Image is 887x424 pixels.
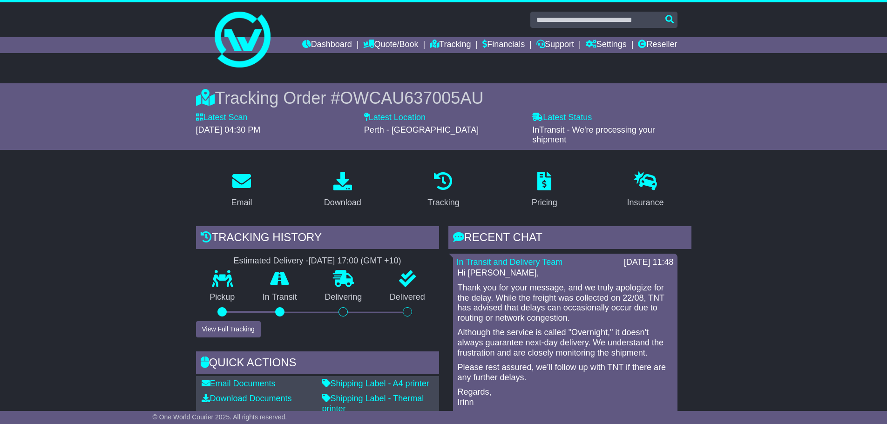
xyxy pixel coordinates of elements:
span: [DATE] 04:30 PM [196,125,261,135]
p: Delivering [311,292,376,303]
a: Email [225,168,258,212]
div: Download [324,196,361,209]
div: Tracking Order # [196,88,691,108]
div: Email [231,196,252,209]
div: Tracking history [196,226,439,251]
a: Shipping Label - Thermal printer [322,394,424,413]
a: Financials [482,37,525,53]
label: Latest Scan [196,113,248,123]
div: [DATE] 17:00 (GMT +10) [309,256,401,266]
a: Insurance [621,168,670,212]
p: Pickup [196,292,249,303]
div: Tracking [427,196,459,209]
p: Delivered [376,292,439,303]
a: Download Documents [202,394,292,403]
a: Email Documents [202,379,276,388]
div: RECENT CHAT [448,226,691,251]
a: Tracking [421,168,465,212]
div: Estimated Delivery - [196,256,439,266]
label: Latest Status [532,113,592,123]
a: Settings [586,37,627,53]
span: Perth - [GEOGRAPHIC_DATA] [364,125,479,135]
span: © One World Courier 2025. All rights reserved. [153,413,287,421]
p: Although the service is called "Overnight," it doesn't always guarantee next-day delivery. We und... [458,328,673,358]
span: OWCAU637005AU [340,88,483,108]
a: Reseller [638,37,677,53]
a: In Transit and Delivery Team [457,257,563,267]
span: InTransit - We're processing your shipment [532,125,655,145]
a: Support [536,37,574,53]
p: Regards, Irinn [458,387,673,407]
div: Insurance [627,196,664,209]
a: Dashboard [302,37,352,53]
button: View Full Tracking [196,321,261,337]
p: Hi [PERSON_NAME], [458,268,673,278]
a: Quote/Book [363,37,418,53]
label: Latest Location [364,113,426,123]
div: Quick Actions [196,351,439,377]
a: Shipping Label - A4 printer [322,379,429,388]
a: Tracking [430,37,471,53]
p: Please rest assured, we’ll follow up with TNT if there are any further delays. [458,363,673,383]
a: Download [318,168,367,212]
div: [DATE] 11:48 [624,257,674,268]
div: Pricing [532,196,557,209]
p: Thank you for your message, and we truly apologize for the delay. While the freight was collected... [458,283,673,323]
a: Pricing [526,168,563,212]
p: In Transit [249,292,311,303]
